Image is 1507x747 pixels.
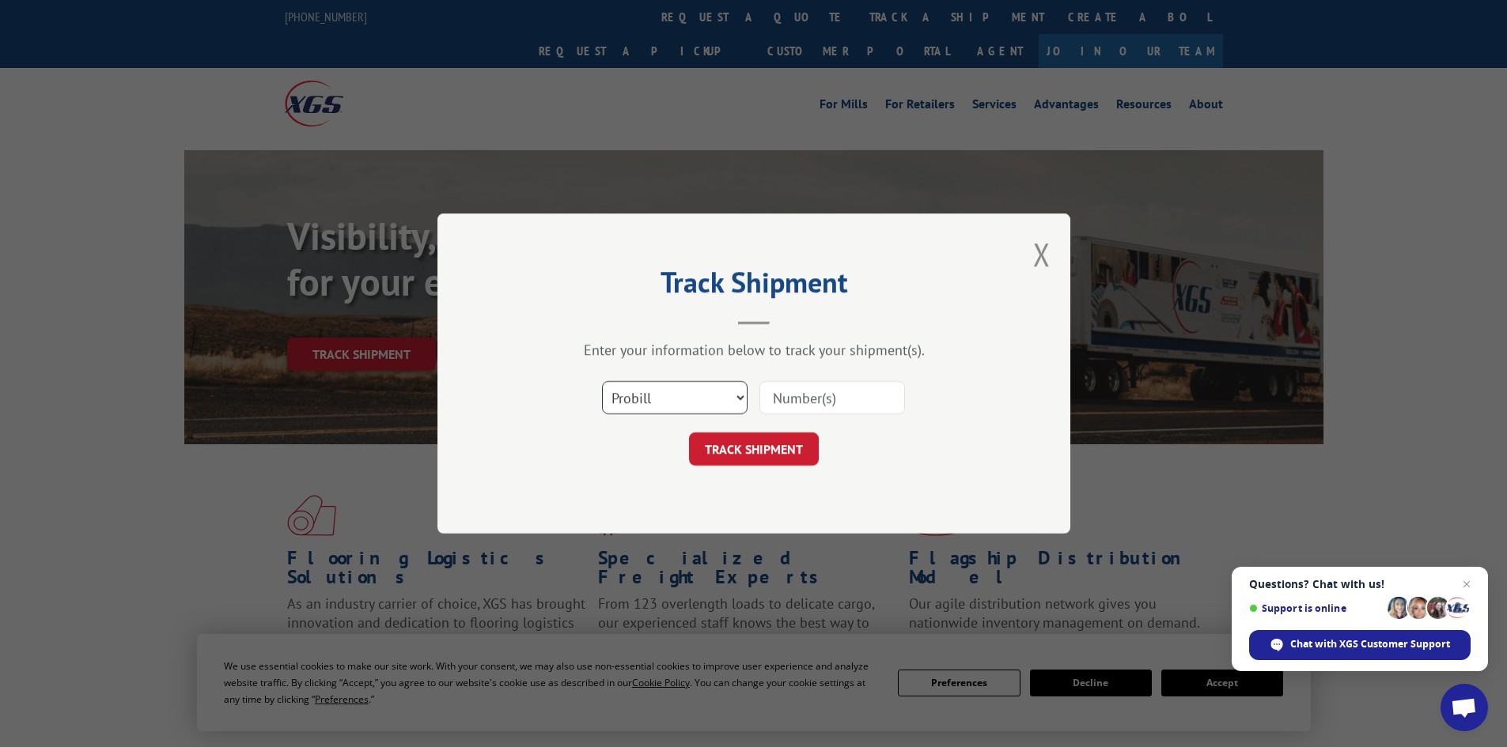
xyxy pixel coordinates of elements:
[689,432,819,466] button: TRACK SHIPMENT
[1249,602,1382,614] span: Support is online
[1290,637,1450,651] span: Chat with XGS Customer Support
[759,381,905,414] input: Number(s)
[1033,233,1051,275] button: Close modal
[1249,630,1471,660] span: Chat with XGS Customer Support
[517,341,991,359] div: Enter your information below to track your shipment(s).
[1249,578,1471,590] span: Questions? Chat with us!
[517,271,991,301] h2: Track Shipment
[1441,684,1488,731] a: Open chat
